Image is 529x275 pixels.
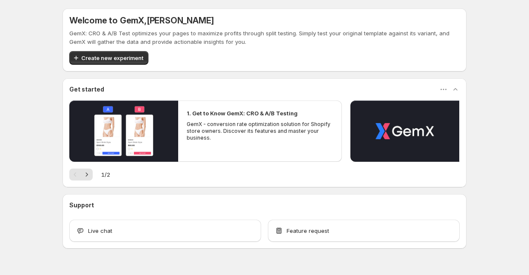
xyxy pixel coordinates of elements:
[69,201,94,209] h3: Support
[69,15,214,26] h5: Welcome to GemX
[144,15,214,26] span: , [PERSON_NAME]
[69,51,148,65] button: Create new experiment
[69,100,178,162] button: Play video
[287,226,329,235] span: Feature request
[69,29,460,46] p: GemX: CRO & A/B Test optimizes your pages to maximize profits through split testing. Simply test ...
[69,85,104,94] h3: Get started
[69,169,93,180] nav: Pagination
[187,121,333,141] p: GemX - conversion rate optimization solution for Shopify store owners. Discover its features and ...
[101,170,110,179] span: 1 / 2
[81,54,143,62] span: Create new experiment
[81,169,93,180] button: Next
[88,226,112,235] span: Live chat
[350,100,459,162] button: Play video
[187,109,298,117] h2: 1. Get to Know GemX: CRO & A/B Testing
